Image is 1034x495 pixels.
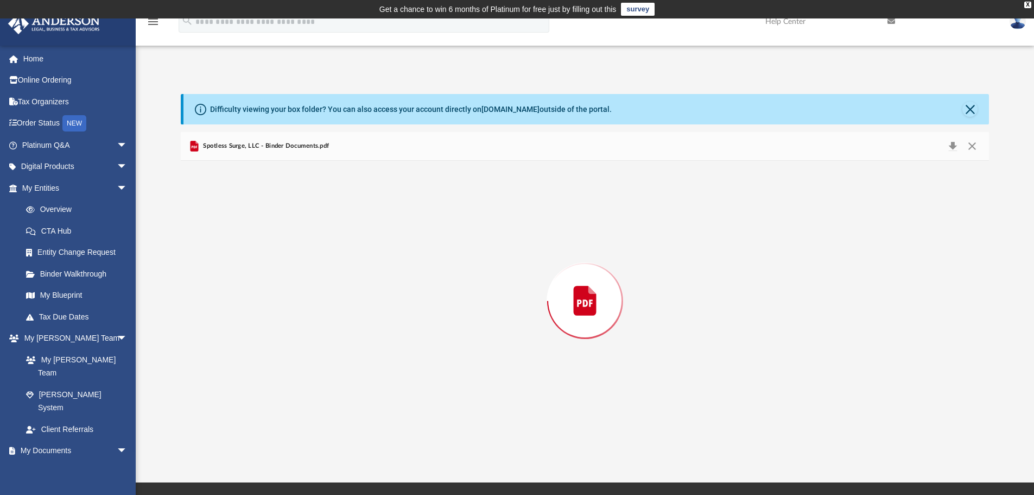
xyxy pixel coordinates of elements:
[8,440,138,462] a: My Documentsarrow_drop_down
[8,112,144,135] a: Order StatusNEW
[8,156,144,178] a: Digital Productsarrow_drop_down
[621,3,655,16] a: survey
[8,91,144,112] a: Tax Organizers
[481,105,540,114] a: [DOMAIN_NAME]
[8,177,144,199] a: My Entitiesarrow_drop_down
[62,115,86,131] div: NEW
[117,134,138,156] span: arrow_drop_down
[181,15,193,27] i: search
[5,13,103,34] img: Anderson Advisors Platinum Portal
[181,132,989,441] div: Preview
[117,328,138,350] span: arrow_drop_down
[962,139,982,154] button: Close
[943,139,962,154] button: Download
[8,70,144,91] a: Online Ordering
[15,285,138,306] a: My Blueprint
[15,349,133,384] a: My [PERSON_NAME] Team
[117,440,138,462] span: arrow_drop_down
[962,102,978,117] button: Close
[8,134,144,156] a: Platinum Q&Aarrow_drop_down
[201,141,329,151] span: Spotless Surge, LLC - Binder Documents.pdf
[117,156,138,178] span: arrow_drop_down
[8,328,138,349] a: My [PERSON_NAME] Teamarrow_drop_down
[15,242,144,264] a: Entity Change Request
[15,418,138,440] a: Client Referrals
[147,15,160,28] i: menu
[147,21,160,28] a: menu
[1010,14,1026,29] img: User Pic
[15,306,144,328] a: Tax Due Dates
[15,384,138,418] a: [PERSON_NAME] System
[210,104,612,115] div: Difficulty viewing your box folder? You can also access your account directly on outside of the p...
[117,177,138,199] span: arrow_drop_down
[15,199,144,221] a: Overview
[15,263,144,285] a: Binder Walkthrough
[8,48,144,70] a: Home
[1024,2,1031,8] div: close
[379,3,617,16] div: Get a chance to win 6 months of Platinum for free just by filling out this
[15,220,144,242] a: CTA Hub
